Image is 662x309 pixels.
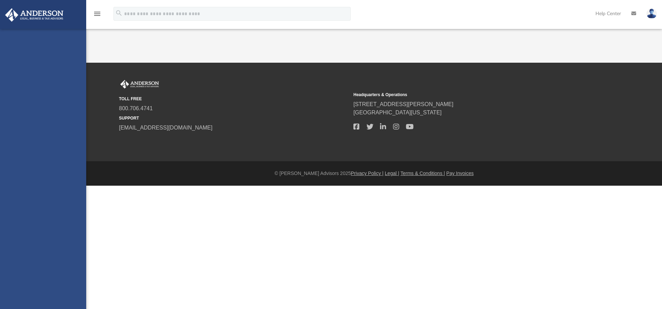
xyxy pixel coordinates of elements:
div: © [PERSON_NAME] Advisors 2025 [86,170,662,177]
a: [STREET_ADDRESS][PERSON_NAME] [353,101,453,107]
a: Terms & Conditions | [401,171,445,176]
small: Headquarters & Operations [353,92,583,98]
a: menu [93,13,101,18]
a: Pay Invoices [446,171,473,176]
img: Anderson Advisors Platinum Portal [3,8,66,22]
a: Privacy Policy | [351,171,384,176]
i: search [115,9,123,17]
small: SUPPORT [119,115,349,121]
i: menu [93,10,101,18]
a: [EMAIL_ADDRESS][DOMAIN_NAME] [119,125,212,131]
img: User Pic [646,9,657,19]
img: Anderson Advisors Platinum Portal [119,80,160,89]
a: [GEOGRAPHIC_DATA][US_STATE] [353,110,442,115]
a: Legal | [385,171,399,176]
a: 800.706.4741 [119,105,153,111]
small: TOLL FREE [119,96,349,102]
